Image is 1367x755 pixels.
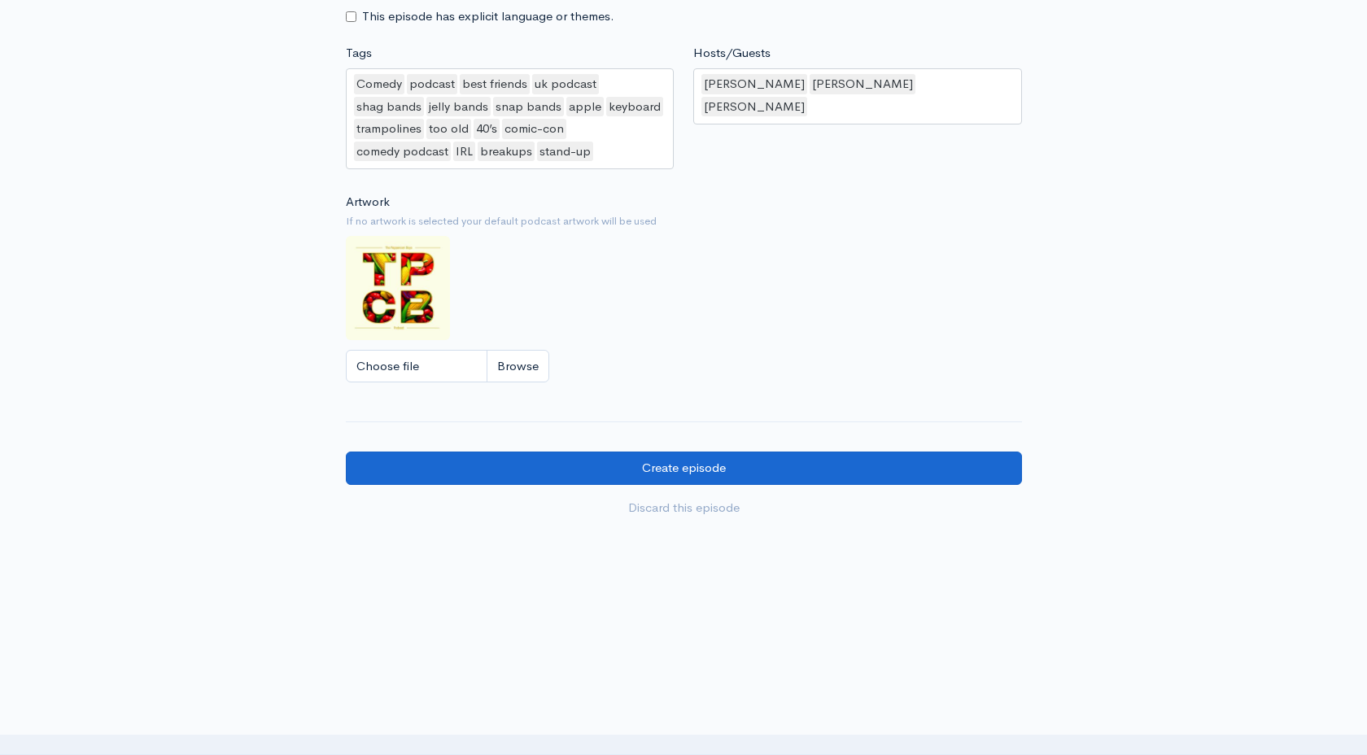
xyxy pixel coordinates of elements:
[354,119,424,139] div: trampolines
[426,119,471,139] div: too old
[407,74,457,94] div: podcast
[566,97,604,117] div: apple
[346,491,1022,525] a: Discard this episode
[502,119,566,139] div: comic-con
[701,97,807,117] div: [PERSON_NAME]
[354,97,424,117] div: shag bands
[354,142,451,162] div: comedy podcast
[701,74,807,94] div: [PERSON_NAME]
[810,74,915,94] div: [PERSON_NAME]
[478,142,535,162] div: breakups
[426,97,491,117] div: jelly bands
[693,44,771,63] label: Hosts/Guests
[474,119,500,139] div: 40’s
[460,74,530,94] div: best friends
[453,142,475,162] div: IRL
[532,74,599,94] div: uk podcast
[354,74,404,94] div: Comedy
[362,7,614,26] label: This episode has explicit language or themes.
[346,44,372,63] label: Tags
[606,97,663,117] div: keyboard
[346,452,1022,485] input: Create episode
[537,142,593,162] div: stand-up
[346,213,1022,229] small: If no artwork is selected your default podcast artwork will be used
[346,193,390,212] label: Artwork
[493,97,564,117] div: snap bands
